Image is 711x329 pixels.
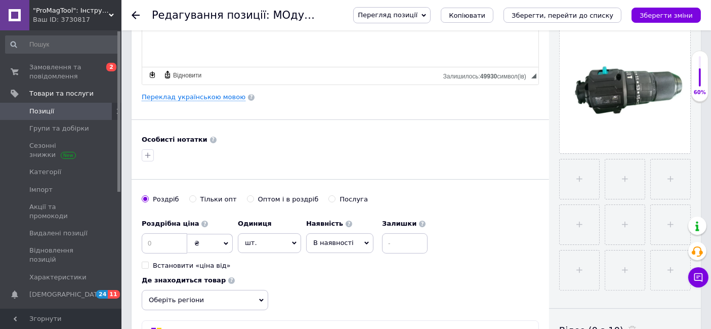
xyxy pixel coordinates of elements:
[29,141,94,159] span: Сезонні знижки
[142,136,207,143] b: Особисті нотатки
[29,124,89,133] span: Групи та добірки
[382,233,428,254] input: -
[10,10,386,21] p: Модуль шуруповерта для мульниинструмента Revolt
[106,63,116,71] span: 2
[200,195,237,204] div: Тільки опт
[153,261,231,270] div: Встановити «ціна від»
[29,290,104,299] span: [DEMOGRAPHIC_DATA]
[29,63,94,81] span: Замовлення та повідомлення
[142,276,226,284] b: Де знаходиться товар
[512,12,613,19] i: Зберегти, перейти до списку
[358,11,417,19] span: Перегляд позиції
[162,69,203,80] a: Відновити
[5,35,119,54] input: Пошук
[449,12,485,19] span: Копіювати
[632,8,701,23] button: Зберегти зміни
[10,45,386,55] p: Патрон 1-13мм
[238,220,272,227] b: Одиниця
[238,233,301,253] span: шт.
[441,8,493,23] button: Копіювати
[29,107,54,116] span: Позиції
[640,12,693,19] i: Зберегти зміни
[147,69,158,80] a: Зробити резервну копію зараз
[153,195,179,204] div: Роздріб
[531,73,536,78] span: Потягніть для зміни розмірів
[29,89,94,98] span: Товари та послуги
[96,290,108,299] span: 24
[142,220,199,227] b: Роздрібна ціна
[29,229,88,238] span: Видалені позиції
[10,10,386,55] body: Редактор, F99B0162-A110-4FD0-9ADF-3854FC02743F
[142,93,245,101] a: Переклад українською мовою
[142,290,268,310] span: Оберіть регіони
[480,73,497,80] span: 49930
[29,202,94,221] span: Акції та промокоди
[132,11,140,19] div: Повернутися назад
[29,273,87,282] span: Характеристики
[10,27,386,38] p: Удар +
[688,267,708,287] button: Чат з покупцем
[504,8,621,23] button: Зберегти, перейти до списку
[691,51,708,102] div: 60% Якість заповнення
[172,71,201,80] span: Відновити
[33,15,121,24] div: Ваш ID: 3730817
[29,185,53,194] span: Імпорт
[382,220,416,227] b: Залишки
[152,9,671,21] h1: Редагування позиції: МОдуль шуруповерта с Ударом Revolt MID 13/50 металический патрон
[306,220,343,227] b: Наявність
[29,168,61,177] span: Категорії
[108,290,119,299] span: 11
[142,233,187,254] input: 0
[258,195,319,204] div: Оптом і в роздріб
[194,239,199,247] span: ₴
[313,239,354,246] span: В наявності
[443,70,531,80] div: Кiлькiсть символiв
[692,89,708,96] div: 60%
[29,307,94,325] span: Показники роботи компанії
[29,246,94,264] span: Відновлення позицій
[340,195,368,204] div: Послуга
[33,6,109,15] span: "ProMagTool": Інструмент для ремонту, будівництва, догляду за садом!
